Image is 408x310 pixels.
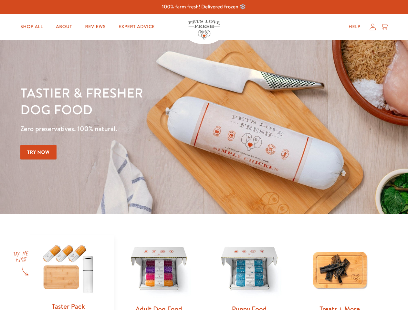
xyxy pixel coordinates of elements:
a: Try Now [20,145,57,160]
img: Pets Love Fresh [188,20,220,39]
a: Reviews [80,20,110,33]
a: Expert Advice [113,20,160,33]
a: About [51,20,77,33]
p: Zero preservatives. 100% natural. [20,123,265,135]
h1: Tastier & fresher dog food [20,84,265,118]
a: Shop All [15,20,48,33]
a: Help [343,20,366,33]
